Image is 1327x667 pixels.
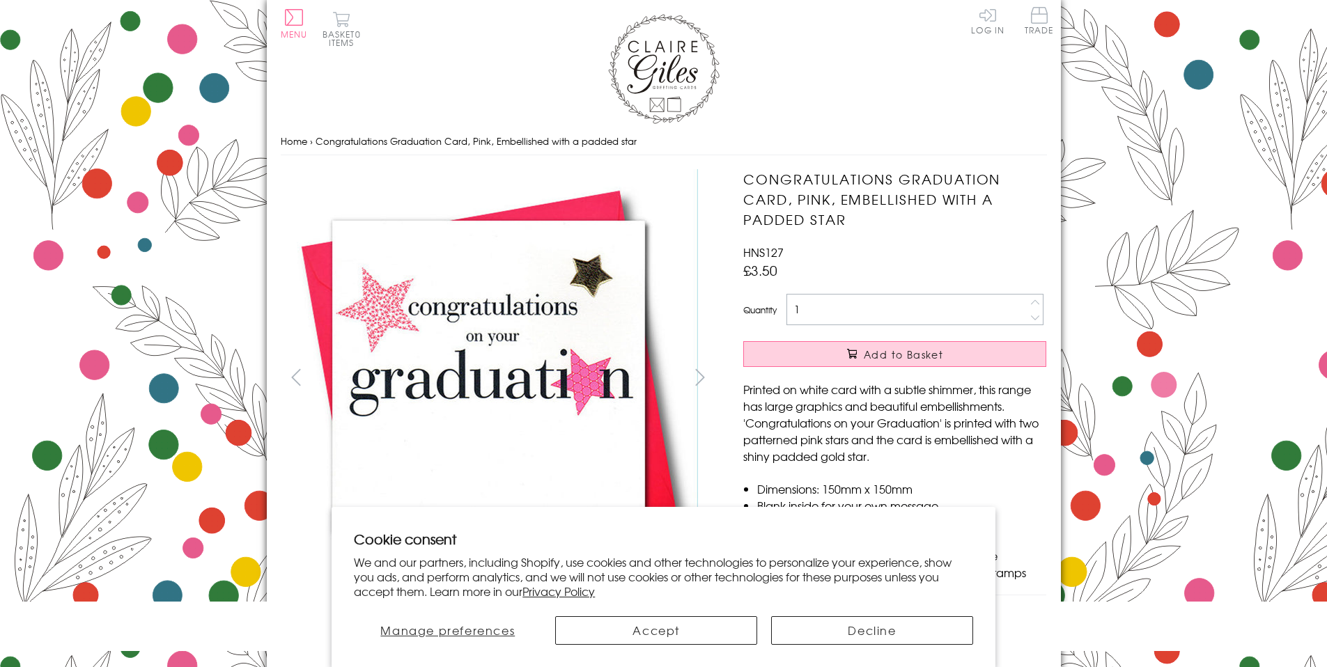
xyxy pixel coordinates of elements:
[743,244,784,260] span: HNS127
[864,347,943,361] span: Add to Basket
[380,622,515,638] span: Manage preferences
[743,260,777,280] span: £3.50
[684,361,715,393] button: next
[329,28,361,49] span: 0 items
[757,480,1046,497] li: Dimensions: 150mm x 150mm
[608,14,720,124] img: Claire Giles Greetings Cards
[281,9,308,38] button: Menu
[354,555,973,598] p: We and our partners, including Shopify, use cookies and other technologies to personalize your ex...
[555,616,757,645] button: Accept
[280,169,698,586] img: Congratulations Graduation Card, Pink, Embellished with a padded star
[743,169,1046,229] h1: Congratulations Graduation Card, Pink, Embellished with a padded star
[743,304,777,316] label: Quantity
[771,616,973,645] button: Decline
[316,134,637,148] span: Congratulations Graduation Card, Pink, Embellished with a padded star
[1025,7,1054,34] span: Trade
[715,169,1133,587] img: Congratulations Graduation Card, Pink, Embellished with a padded star
[281,28,308,40] span: Menu
[743,341,1046,367] button: Add to Basket
[354,616,541,645] button: Manage preferences
[281,134,307,148] a: Home
[757,497,1046,514] li: Blank inside for your own message
[1025,7,1054,37] a: Trade
[281,127,1047,156] nav: breadcrumbs
[310,134,313,148] span: ›
[522,583,595,599] a: Privacy Policy
[281,361,312,393] button: prev
[354,529,973,549] h2: Cookie consent
[971,7,1004,34] a: Log In
[323,11,361,47] button: Basket0 items
[743,381,1046,464] p: Printed on white card with a subtle shimmer, this range has large graphics and beautiful embellis...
